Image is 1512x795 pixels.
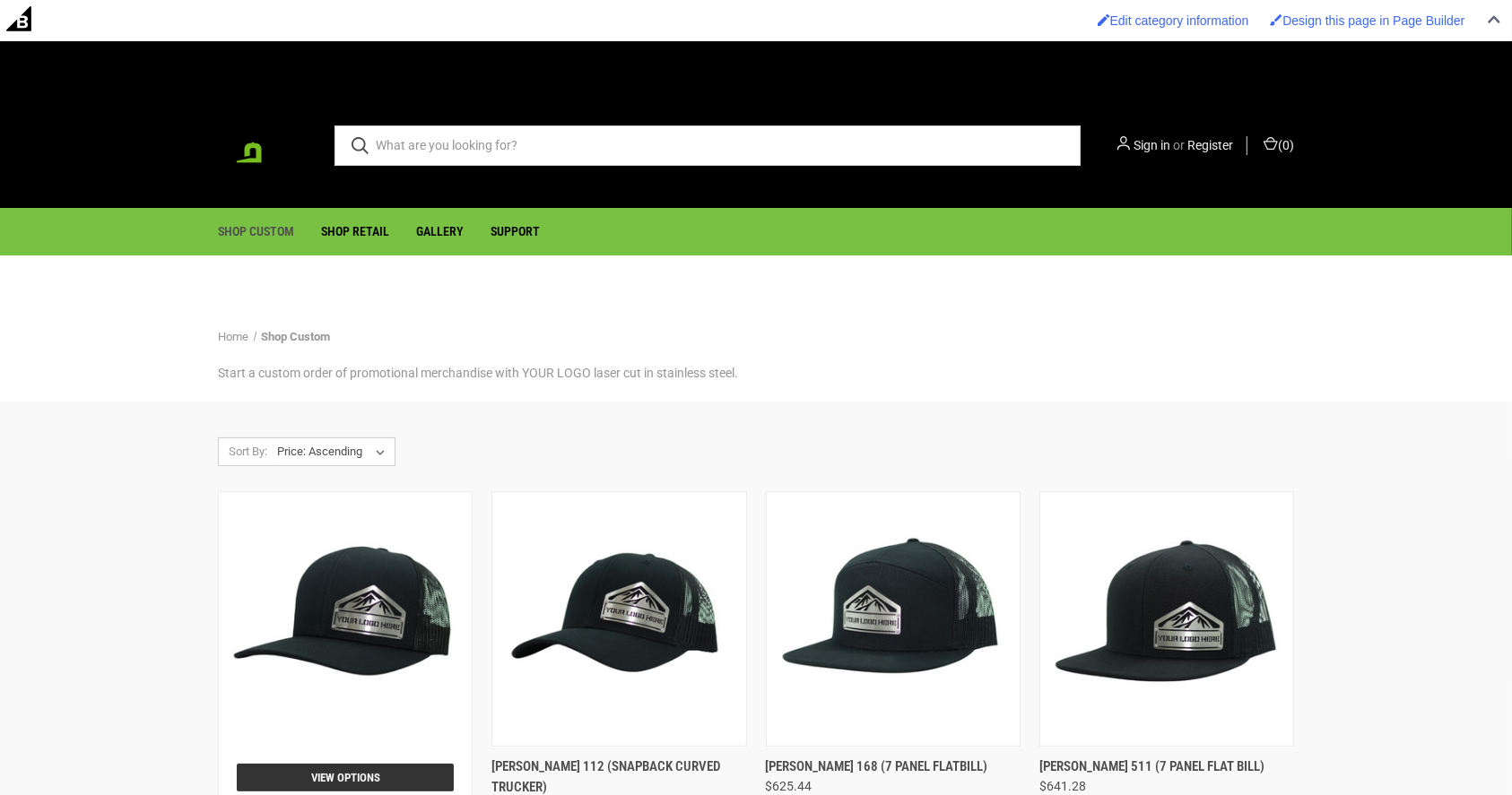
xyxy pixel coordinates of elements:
a: BadgeCaps [218,100,308,190]
a: Sign in [1134,136,1170,155]
img: BadgeCaps - Richardson 168 [769,496,1017,743]
a: Richardson 511 (7 panel flat bill), $641.28 [1039,756,1264,777]
span: or [1173,138,1185,152]
img: Enabled brush for category edit [1098,13,1110,26]
label: Sort By: [219,438,267,465]
img: Enabled brush for page builder edit. [1270,13,1282,26]
img: BadgeCaps - Pacific 104C [222,496,469,743]
img: BadgeCaps - Richardson 112 [495,496,743,743]
a: Pacific 104C (snapback curved trucker), $568.80 [222,495,469,743]
a: Gallery [403,209,477,255]
img: BadgeCaps - Richardson 511 [1043,496,1290,743]
img: BadgeCaps [218,102,308,188]
a: Register [1187,136,1233,155]
a: Richardson 112 (snapback curved trucker), $601.20 [495,495,743,743]
input: What are you looking for? [335,125,1081,166]
a: Pacific 104C (snapback curved trucker), $568.80 [218,756,469,777]
a: Enabled brush for category edit Edit category information [1089,4,1258,37]
a: Richardson 511 (7 panel flat bill), $641.28 [1043,495,1290,743]
img: Close Admin Bar [1488,15,1500,23]
a: Shop Custom [262,330,331,343]
a: Support [477,209,553,255]
a: Enabled brush for page builder edit. Design this page in Page Builder [1261,4,1473,37]
nav: Breadcrumb [218,328,1294,346]
a: View Options [237,764,454,791]
a: Richardson 168 (7 panel flatbill), $625.44 [766,756,988,777]
a: Home [218,330,248,343]
span: 0 [1282,138,1290,152]
a: Shop Custom [204,209,308,255]
span: Edit category information [1110,13,1249,28]
a: Richardson 168 (7 panel flatbill), $625.44 [769,495,1017,743]
p: Start a custom order of promotional merchandise with YOUR LOGO laser cut in stainless steel. [218,364,1294,383]
span: Design this page in Page Builder [1282,13,1464,28]
a: Shop Retail [308,209,403,255]
a: Cart with 0 items [1261,136,1294,155]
